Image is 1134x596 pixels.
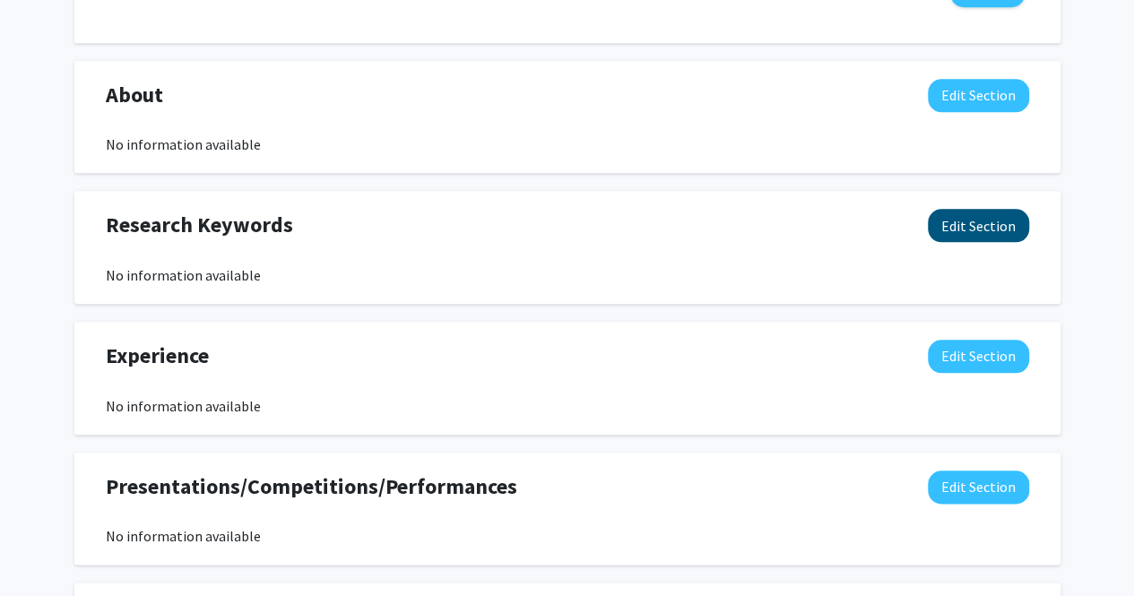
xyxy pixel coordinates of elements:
[106,264,1029,286] div: No information available
[106,79,163,111] span: About
[106,471,517,503] span: Presentations/Competitions/Performances
[106,340,209,372] span: Experience
[106,525,1029,547] div: No information available
[106,134,1029,155] div: No information available
[928,209,1029,242] button: Edit Research Keywords
[928,471,1029,504] button: Edit Presentations/Competitions/Performances
[928,340,1029,373] button: Edit Experience
[13,515,76,583] iframe: Chat
[106,209,293,241] span: Research Keywords
[106,395,1029,417] div: No information available
[928,79,1029,112] button: Edit About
